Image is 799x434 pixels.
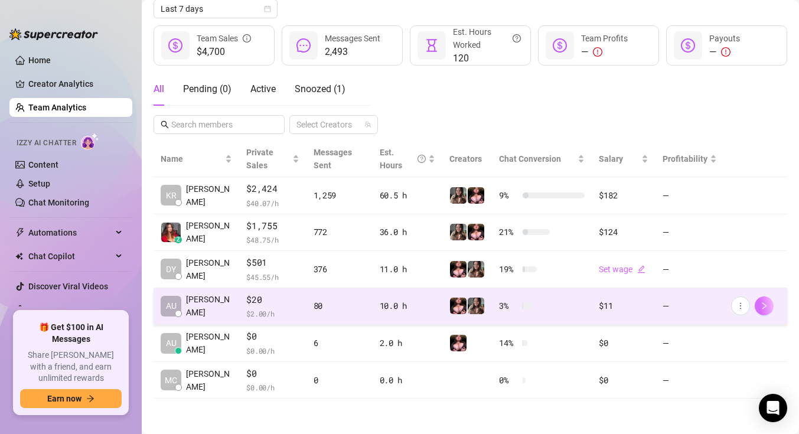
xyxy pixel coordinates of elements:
[425,38,439,53] span: hourglass
[380,374,436,387] div: 0.0 h
[175,236,182,243] div: z
[655,177,724,214] td: —
[721,47,730,57] span: exclamation-circle
[380,299,436,312] div: 10.0 h
[655,288,724,325] td: —
[166,299,177,312] span: AU
[468,298,484,314] img: Ryann
[553,38,567,53] span: dollar-circle
[450,187,467,204] img: Ryann
[28,56,51,65] a: Home
[243,32,251,45] span: info-circle
[296,38,311,53] span: message
[655,325,724,362] td: —
[246,329,299,344] span: $0
[28,223,112,242] span: Automations
[28,74,123,93] a: Creator Analytics
[453,25,521,51] div: Est. Hours Worked
[468,224,484,240] img: Ryann
[186,293,232,319] span: [PERSON_NAME]
[264,5,271,12] span: calendar
[165,374,177,387] span: MC
[28,179,50,188] a: Setup
[499,374,518,387] span: 0 %
[418,146,426,172] span: question-circle
[499,299,518,312] span: 3 %
[186,256,232,282] span: [PERSON_NAME]
[663,154,707,164] span: Profitability
[759,394,787,422] div: Open Intercom Messenger
[246,293,299,307] span: $20
[28,160,58,169] a: Content
[450,335,467,351] img: Ryann
[325,45,380,59] span: 2,493
[709,34,740,43] span: Payouts
[15,228,25,237] span: thunderbolt
[314,226,366,239] div: 772
[186,219,232,245] span: [PERSON_NAME]
[709,45,740,59] div: —
[9,28,98,40] img: logo-BBDzfeDw.svg
[450,298,467,314] img: Ryann
[154,82,164,96] div: All
[453,51,521,66] span: 120
[17,138,76,149] span: Izzy AI Chatter
[186,330,232,356] span: [PERSON_NAME]
[581,45,628,59] div: —
[499,154,561,164] span: Chat Conversion
[246,271,299,283] span: $ 45.55 /h
[246,381,299,393] span: $ 0.00 /h
[161,120,169,129] span: search
[161,223,181,242] img: Angelica
[28,198,89,207] a: Chat Monitoring
[246,367,299,381] span: $0
[655,251,724,288] td: —
[380,146,426,172] div: Est. Hours
[581,34,628,43] span: Team Profits
[186,182,232,208] span: [PERSON_NAME]
[86,394,94,403] span: arrow-right
[637,265,645,273] span: edit
[599,299,648,312] div: $11
[593,47,602,57] span: exclamation-circle
[15,252,23,260] img: Chat Copilot
[246,345,299,357] span: $ 0.00 /h
[20,322,122,345] span: 🎁 Get $100 in AI Messages
[655,214,724,252] td: —
[499,337,518,350] span: 14 %
[599,226,648,239] div: $124
[736,302,745,310] span: more
[47,394,81,403] span: Earn now
[246,256,299,270] span: $501
[166,189,177,202] span: KR
[28,282,108,291] a: Discover Viral Videos
[28,103,86,112] a: Team Analytics
[246,148,273,170] span: Private Sales
[468,187,484,204] img: Ryann
[28,305,60,315] a: Settings
[314,263,366,276] div: 376
[599,374,648,387] div: $0
[468,261,484,278] img: Ryann
[246,219,299,233] span: $1,755
[186,367,232,393] span: [PERSON_NAME]
[450,224,467,240] img: Ryann
[380,337,436,350] div: 2.0 h
[599,337,648,350] div: $0
[499,263,518,276] span: 19 %
[380,263,436,276] div: 11.0 h
[171,118,268,131] input: Search members
[314,374,366,387] div: 0
[166,263,176,276] span: DY
[246,182,299,196] span: $2,424
[295,83,345,94] span: Snoozed ( 1 )
[380,226,436,239] div: 36.0 h
[246,234,299,246] span: $ 48.75 /h
[655,362,724,399] td: —
[20,350,122,384] span: Share [PERSON_NAME] with a friend, and earn unlimited rewards
[246,197,299,209] span: $ 40.07 /h
[450,261,467,278] img: Ryann
[442,141,492,177] th: Creators
[183,82,231,96] div: Pending ( 0 )
[599,189,648,202] div: $182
